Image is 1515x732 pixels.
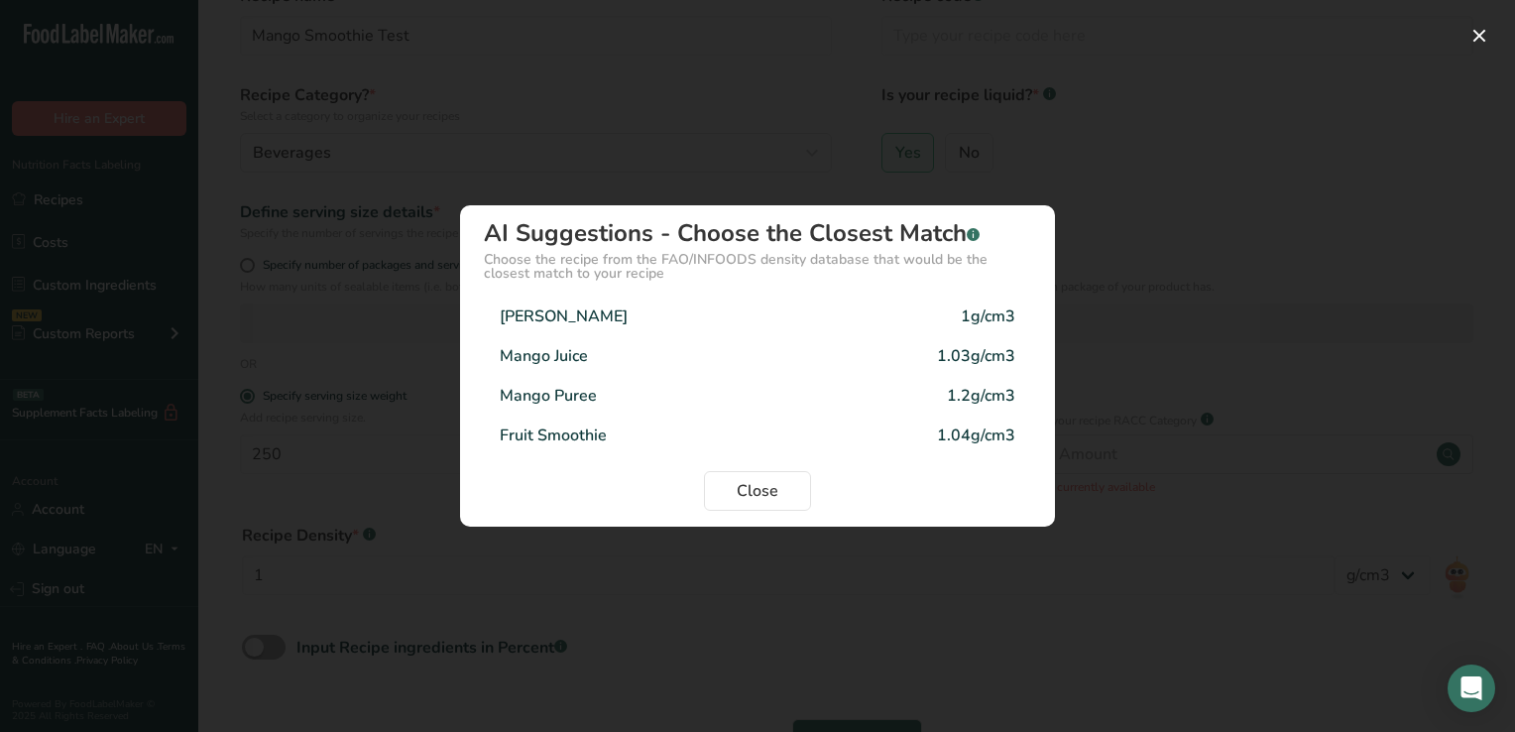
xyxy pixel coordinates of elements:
div: 1g/cm3 [961,305,1015,328]
div: Choose the recipe from the FAO/INFOODS density database that would be the closest match to your r... [484,253,1031,281]
button: Close [704,471,811,511]
div: Mango Juice [500,344,588,368]
div: Open Intercom Messenger [1448,665,1495,712]
div: AI Suggestions - Choose the Closest Match [484,221,1031,245]
span: Close [737,479,778,503]
div: 1.04g/cm3 [937,424,1015,447]
div: 1.2g/cm3 [947,384,1015,408]
div: 1.03g/cm3 [937,344,1015,368]
div: Fruit Smoothie [500,424,607,447]
div: [PERSON_NAME] [500,305,628,328]
div: Mango Puree [500,384,597,408]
